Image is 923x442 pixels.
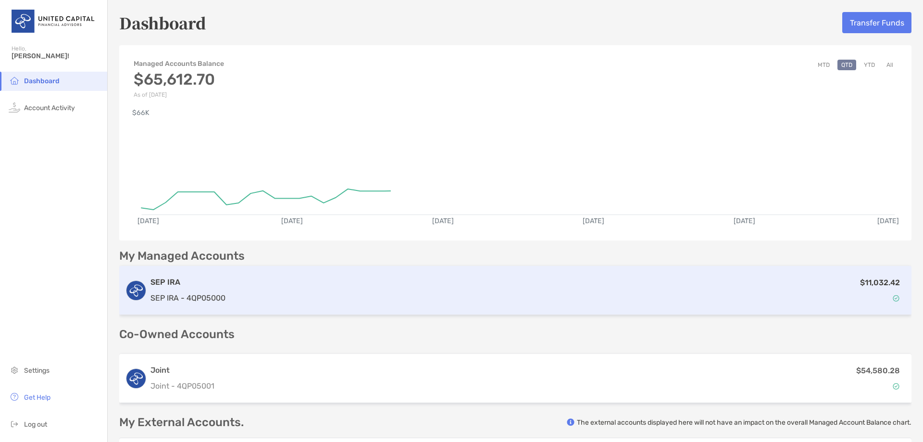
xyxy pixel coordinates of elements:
[883,60,897,70] button: All
[281,217,303,225] text: [DATE]
[132,109,150,117] text: $66K
[734,217,755,225] text: [DATE]
[150,365,214,376] h3: Joint
[12,52,101,60] span: [PERSON_NAME]!
[432,217,454,225] text: [DATE]
[860,277,900,289] p: $11,032.42
[119,12,206,34] h5: Dashboard
[893,295,899,302] img: Account Status icon
[9,418,20,429] img: logout icon
[119,417,244,429] p: My External Accounts.
[24,420,47,429] span: Log out
[893,383,899,390] img: Account Status icon
[150,292,225,304] p: SEP IRA - 4QP05000
[24,393,50,402] span: Get Help
[837,60,856,70] button: QTD
[24,77,60,85] span: Dashboard
[842,12,911,33] button: Transfer Funds
[567,418,574,426] img: info
[814,60,834,70] button: MTD
[860,60,879,70] button: YTD
[856,365,900,377] p: $54,580.28
[119,250,245,262] p: My Managed Accounts
[119,328,911,341] p: Co-Owned Accounts
[150,277,225,288] h3: SEP IRA
[9,391,20,403] img: get-help icon
[24,366,50,375] span: Settings
[9,75,20,86] img: household icon
[24,104,75,112] span: Account Activity
[877,217,899,225] text: [DATE]
[137,217,159,225] text: [DATE]
[577,418,911,427] p: The external accounts displayed here will not have an impact on the overall Managed Account Balan...
[583,217,604,225] text: [DATE]
[134,91,224,98] p: As of [DATE]
[134,70,224,88] h3: $65,612.70
[126,281,146,300] img: logo account
[12,4,96,38] img: United Capital Logo
[126,369,146,388] img: logo account
[134,60,224,68] h4: Managed Accounts Balance
[9,364,20,376] img: settings icon
[9,101,20,113] img: activity icon
[150,380,214,392] p: Joint - 4QP05001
